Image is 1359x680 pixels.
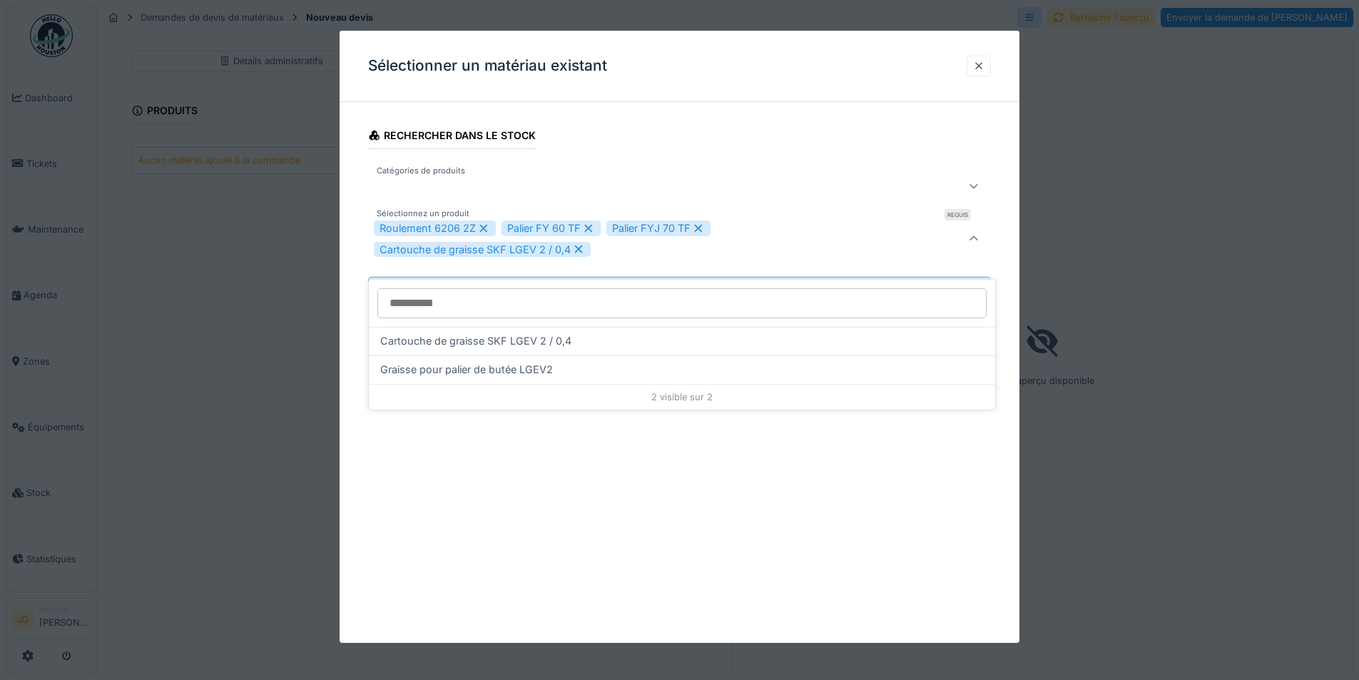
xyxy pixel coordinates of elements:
[502,220,601,236] div: Palier FY 60 TF
[374,208,472,220] label: Sélectionnez un produit
[368,57,607,75] h3: Sélectionner un matériau existant
[368,125,536,149] div: Rechercher dans le stock
[374,242,591,258] div: Cartouche de graisse SKF LGEV 2 / 0,4
[369,384,995,410] div: 2 visible sur 2
[380,333,571,349] span: Cartouche de graisse SKF LGEV 2 / 0,4
[945,209,971,220] div: Requis
[606,220,711,236] div: Palier FYJ 70 TF
[380,362,553,377] span: Graisse pour palier de butée LGEV2
[374,220,496,236] div: Roulement 6206 2Z
[374,165,468,177] label: Catégories de produits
